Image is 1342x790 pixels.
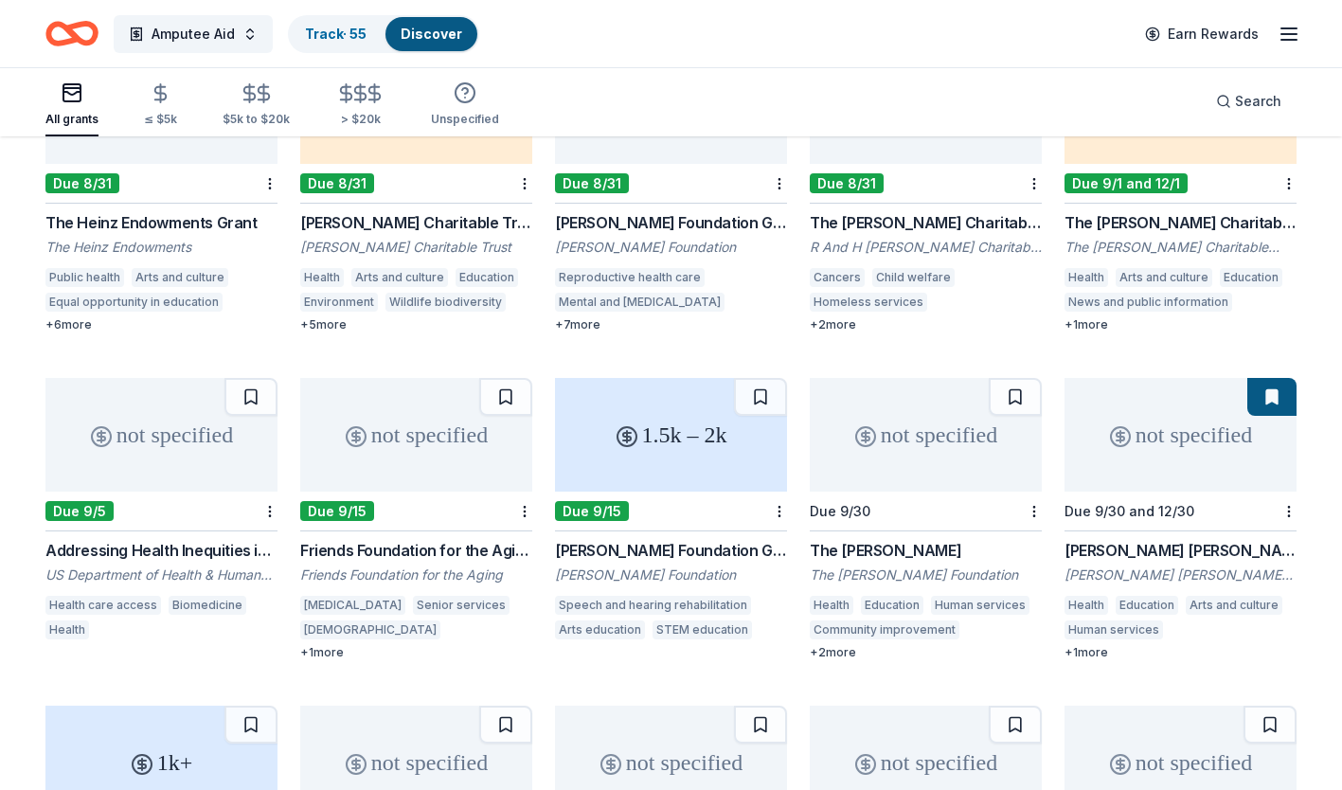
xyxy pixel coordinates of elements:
[555,378,787,492] div: 1.5k – 2k
[144,75,177,136] button: ≤ $5k
[555,238,787,257] div: [PERSON_NAME] Foundation
[810,596,853,615] div: Health
[45,112,98,127] div: All grants
[810,503,870,519] div: Due 9/30
[1065,596,1108,615] div: Health
[45,539,277,562] div: Addressing Health Inequities in Clinical Diagnostics (R41/R42 Clinical Trials Not Allowed)
[300,645,532,660] div: + 1 more
[45,317,277,332] div: + 6 more
[300,378,532,660] a: not specifiedDue 9/15Friends Foundation for the Aging GrantFriends Foundation for the Aging[MEDIC...
[45,238,277,257] div: The Heinz Endowments
[300,50,532,332] a: 5k – 10kLocalCyberGrantsDue 8/31[PERSON_NAME] Charitable Trust Grant[PERSON_NAME] Charitable Trus...
[431,74,499,136] button: Unspecified
[335,112,385,127] div: > $20k
[931,596,1029,615] div: Human services
[810,173,884,193] div: Due 8/31
[935,293,1033,312] div: Human services
[169,596,246,615] div: Biomedicine
[555,566,787,584] div: [PERSON_NAME] Foundation
[1065,238,1297,257] div: The [PERSON_NAME] Charitable Trust
[810,238,1042,257] div: R And H [PERSON_NAME] Charitable Trust
[401,26,462,42] a: Discover
[1065,378,1297,660] a: not specifiedDue 9/30 and 12/30[PERSON_NAME] [PERSON_NAME] Charitable Foundation Grant[PERSON_NAM...
[45,11,98,56] a: Home
[810,378,1042,492] div: not specified
[45,620,89,639] div: Health
[413,596,510,615] div: Senior services
[45,173,119,193] div: Due 8/31
[1134,17,1270,51] a: Earn Rewards
[300,539,532,562] div: Friends Foundation for the Aging Grant
[1065,620,1163,639] div: Human services
[555,317,787,332] div: + 7 more
[1235,90,1281,113] span: Search
[1116,268,1212,287] div: Arts and culture
[144,112,177,127] div: ≤ $5k
[1065,293,1232,312] div: News and public information
[1065,317,1297,332] div: + 1 more
[45,378,277,645] a: not specifiedDue 9/5Addressing Health Inequities in Clinical Diagnostics (R41/R42 Clinical Trials...
[114,15,273,53] button: Amputee Aid
[1201,82,1297,120] button: Search
[45,566,277,584] div: US Department of Health & Human Services: National Institutes of Health (NIH)
[300,173,374,193] div: Due 8/31
[300,378,532,492] div: not specified
[300,596,405,615] div: [MEDICAL_DATA]
[653,620,752,639] div: STEM education
[810,620,959,639] div: Community improvement
[555,211,787,234] div: [PERSON_NAME] Foundation Grants
[1065,539,1297,562] div: [PERSON_NAME] [PERSON_NAME] Charitable Foundation Grant
[1065,645,1297,660] div: + 1 more
[300,566,532,584] div: Friends Foundation for the Aging
[1065,378,1297,492] div: not specified
[810,645,1042,660] div: + 2 more
[45,501,114,521] div: Due 9/5
[300,211,532,234] div: [PERSON_NAME] Charitable Trust Grant
[351,268,448,287] div: Arts and culture
[555,268,705,287] div: Reproductive health care
[300,501,374,521] div: Due 9/15
[300,317,532,332] div: + 5 more
[152,23,235,45] span: Amputee Aid
[810,50,1042,332] a: not specifiedDue 8/31The [PERSON_NAME] Charitable TrustR And H [PERSON_NAME] Charitable TrustCanc...
[132,268,228,287] div: Arts and culture
[810,317,1042,332] div: + 2 more
[810,211,1042,234] div: The [PERSON_NAME] Charitable Trust
[45,596,161,615] div: Health care access
[1065,211,1297,234] div: The [PERSON_NAME] Charitable Trust Grant
[861,596,923,615] div: Education
[1186,596,1282,615] div: Arts and culture
[555,293,725,312] div: Mental and [MEDICAL_DATA]
[45,378,277,492] div: not specified
[45,268,124,287] div: Public health
[45,50,277,332] a: not specifiedLocalDue 8/31The Heinz Endowments GrantThe Heinz EndowmentsPublic healthArts and cul...
[431,112,499,127] div: Unspecified
[810,293,927,312] div: Homeless services
[300,238,532,257] div: [PERSON_NAME] Charitable Trust
[1065,566,1297,584] div: [PERSON_NAME] [PERSON_NAME] Charitable Foundation
[1065,173,1188,193] div: Due 9/1 and 12/1
[45,74,98,136] button: All grants
[45,293,223,312] div: Equal opportunity in education
[872,268,955,287] div: Child welfare
[456,268,518,287] div: Education
[555,50,787,332] a: not specifiedDue 8/31[PERSON_NAME] Foundation Grants[PERSON_NAME] FoundationReproductive health c...
[810,539,1042,562] div: The [PERSON_NAME]
[810,268,865,287] div: Cancers
[385,293,506,312] div: Wildlife biodiversity
[1065,268,1108,287] div: Health
[1065,503,1194,519] div: Due 9/30 and 12/30
[45,211,277,234] div: The Heinz Endowments Grant
[1220,268,1282,287] div: Education
[1116,596,1178,615] div: Education
[223,112,290,127] div: $5k to $20k
[555,173,629,193] div: Due 8/31
[300,293,378,312] div: Environment
[555,596,751,615] div: Speech and hearing rehabilitation
[335,75,385,136] button: > $20k
[288,15,479,53] button: Track· 55Discover
[810,378,1042,660] a: not specifiedDue 9/30The [PERSON_NAME]The [PERSON_NAME] FoundationHealthEducationHuman servicesCo...
[300,620,440,639] div: [DEMOGRAPHIC_DATA]
[555,539,787,562] div: [PERSON_NAME] Foundation Grant
[810,566,1042,584] div: The [PERSON_NAME] Foundation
